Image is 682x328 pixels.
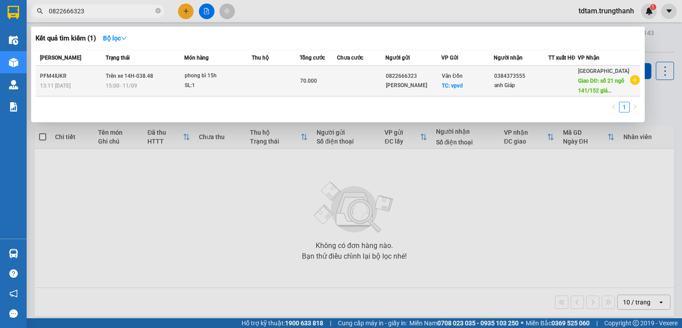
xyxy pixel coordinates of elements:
span: down [121,35,127,41]
span: VP Nhận [578,55,599,61]
div: SL: 1 [185,81,251,91]
span: Người gửi [385,55,410,61]
img: warehouse-icon [9,80,18,89]
span: 13:11 [DATE] [40,83,71,89]
span: Tổng cước [300,55,325,61]
span: question-circle [9,269,18,278]
div: phong bì 15h [185,71,251,81]
button: right [630,102,640,112]
img: warehouse-icon [9,36,18,45]
img: warehouse-icon [9,249,18,258]
li: Previous Page [608,102,619,112]
div: 0384373555 [494,72,548,81]
span: Trạng thái [106,55,130,61]
span: 70.000 [300,78,317,84]
div: [PERSON_NAME] [386,81,441,90]
span: search [37,8,43,14]
button: Bộ lọcdown [96,31,134,45]
img: solution-icon [9,102,18,112]
span: right [632,104,638,109]
span: TT xuất HĐ [548,55,575,61]
span: Người nhận [494,55,523,61]
li: 1 [619,102,630,112]
div: PFM4IUKR [40,72,103,81]
span: Vân Đồn [442,73,463,79]
span: Chưa cước [337,55,363,61]
span: TC: vpvđ [442,83,463,89]
span: Trên xe 14H-038.48 [106,73,153,79]
span: left [611,104,616,109]
div: anh Giáp [494,81,548,90]
li: Next Page [630,102,640,112]
span: message [9,309,18,318]
strong: Bộ lọc [103,35,127,42]
div: 0822666323 [386,72,441,81]
span: Món hàng [184,55,209,61]
input: Tìm tên, số ĐT hoặc mã đơn [49,6,154,16]
span: close-circle [155,8,161,13]
img: warehouse-icon [9,58,18,67]
span: notification [9,289,18,298]
h3: Kết quả tìm kiếm ( 1 ) [36,34,96,43]
img: logo-vxr [8,6,19,19]
span: [PERSON_NAME] [40,55,81,61]
span: Giao DĐ: số 21 ngõ 141/152 giá... [578,78,624,94]
span: [GEOGRAPHIC_DATA] [578,68,629,74]
span: VP Gửi [441,55,458,61]
span: Thu hộ [252,55,269,61]
a: 1 [619,102,629,112]
button: left [608,102,619,112]
span: close-circle [155,7,161,16]
span: 15:00 - 11/09 [106,83,137,89]
span: plus-circle [630,75,640,85]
